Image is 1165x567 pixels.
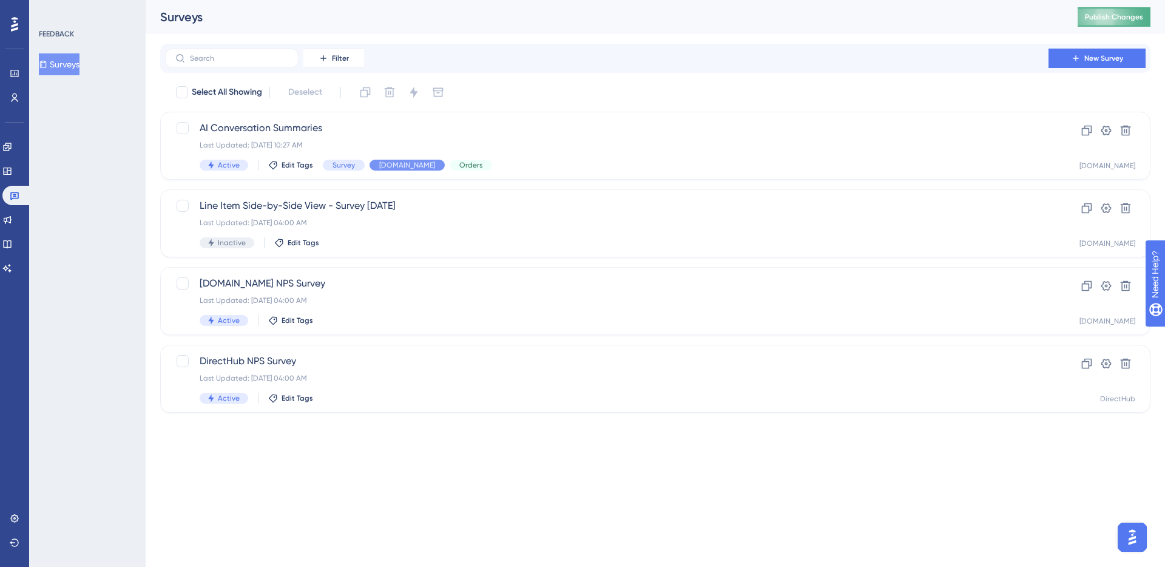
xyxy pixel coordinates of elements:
[39,53,79,75] button: Surveys
[1084,53,1123,63] span: New Survey
[218,393,240,403] span: Active
[1114,519,1150,555] iframe: UserGuiding AI Assistant Launcher
[282,316,313,325] span: Edit Tags
[288,85,322,100] span: Deselect
[277,81,333,103] button: Deselect
[200,140,1014,150] div: Last Updated: [DATE] 10:27 AM
[459,160,482,170] span: Orders
[1048,49,1146,68] button: New Survey
[192,85,262,100] span: Select All Showing
[333,160,355,170] span: Survey
[282,160,313,170] span: Edit Tags
[379,160,435,170] span: [DOMAIN_NAME]
[200,276,1014,291] span: [DOMAIN_NAME] NPS Survey
[29,3,76,18] span: Need Help?
[268,393,313,403] button: Edit Tags
[1079,239,1135,248] div: [DOMAIN_NAME]
[332,53,349,63] span: Filter
[200,354,1014,368] span: DirectHub NPS Survey
[200,296,1014,305] div: Last Updated: [DATE] 04:00 AM
[1085,12,1143,22] span: Publish Changes
[1078,7,1150,27] button: Publish Changes
[274,238,319,248] button: Edit Tags
[200,218,1014,228] div: Last Updated: [DATE] 04:00 AM
[1079,316,1135,326] div: [DOMAIN_NAME]
[288,238,319,248] span: Edit Tags
[1079,161,1135,171] div: [DOMAIN_NAME]
[218,160,240,170] span: Active
[303,49,364,68] button: Filter
[200,373,1014,383] div: Last Updated: [DATE] 04:00 AM
[268,160,313,170] button: Edit Tags
[190,54,288,63] input: Search
[160,8,1047,25] div: Surveys
[1100,394,1135,404] div: DirectHub
[218,238,246,248] span: Inactive
[218,316,240,325] span: Active
[39,29,74,39] div: FEEDBACK
[268,316,313,325] button: Edit Tags
[200,121,1014,135] span: AI Conversation Summaries
[200,199,1014,213] span: Line Item Side-by-Side View - Survey [DATE]
[282,393,313,403] span: Edit Tags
